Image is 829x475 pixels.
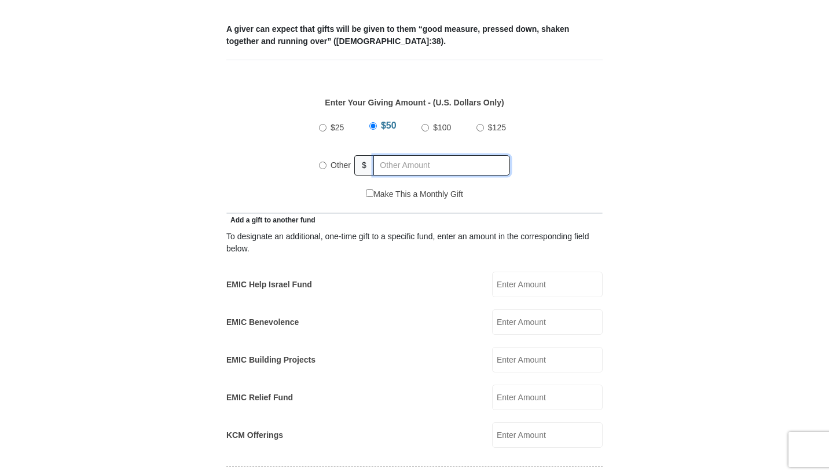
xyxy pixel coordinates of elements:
[226,354,316,366] label: EMIC Building Projects
[226,279,312,291] label: EMIC Help Israel Fund
[226,316,299,328] label: EMIC Benevolence
[366,189,373,197] input: Make This a Monthly Gift
[226,392,293,404] label: EMIC Relief Fund
[226,216,316,224] span: Add a gift to another fund
[354,155,374,176] span: $
[492,422,603,448] input: Enter Amount
[331,123,344,132] span: $25
[331,160,351,170] span: Other
[381,120,397,130] span: $50
[366,188,463,200] label: Make This a Monthly Gift
[492,347,603,372] input: Enter Amount
[373,155,510,176] input: Other Amount
[492,385,603,410] input: Enter Amount
[433,123,451,132] span: $100
[492,272,603,297] input: Enter Amount
[226,429,283,441] label: KCM Offerings
[488,123,506,132] span: $125
[325,98,504,107] strong: Enter Your Giving Amount - (U.S. Dollars Only)
[226,24,569,46] b: A giver can expect that gifts will be given to them “good measure, pressed down, shaken together ...
[226,231,603,255] div: To designate an additional, one-time gift to a specific fund, enter an amount in the correspondin...
[492,309,603,335] input: Enter Amount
